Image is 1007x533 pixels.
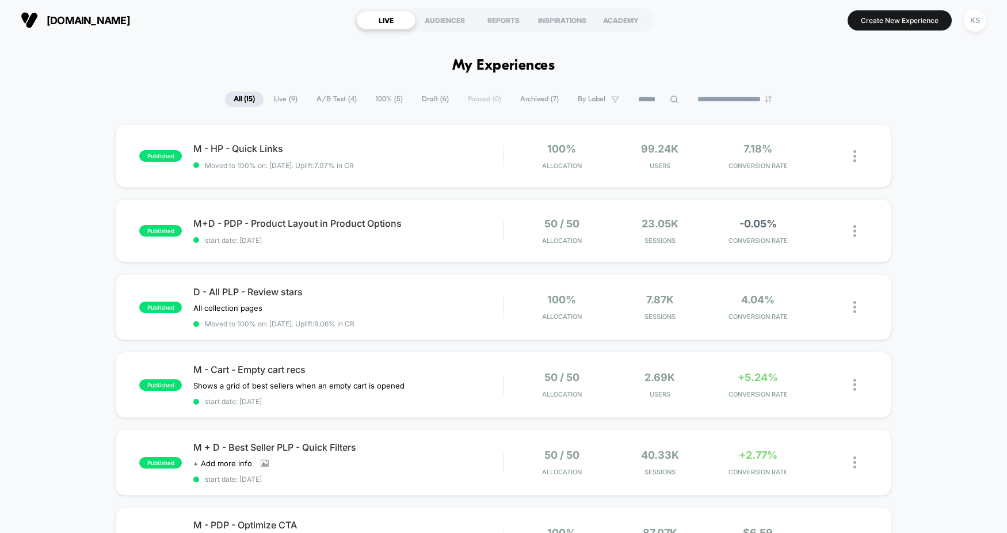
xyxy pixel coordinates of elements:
[225,92,264,107] span: All ( 15 )
[592,11,650,29] div: ACADEMY
[853,456,856,469] img: close
[542,313,582,321] span: Allocation
[547,294,576,306] span: 100%
[641,449,679,461] span: 40.33k
[853,301,856,313] img: close
[642,218,678,230] span: 23.05k
[512,92,567,107] span: Archived ( 7 )
[613,162,706,170] span: Users
[542,237,582,245] span: Allocation
[193,459,252,468] span: + Add more info
[739,218,777,230] span: -0.05%
[741,294,775,306] span: 4.04%
[139,225,182,237] span: published
[21,12,38,29] img: Visually logo
[193,475,503,483] span: start date: [DATE]
[964,9,986,32] div: KS
[613,390,706,398] span: Users
[544,218,579,230] span: 50 / 50
[193,364,503,375] span: M - Cart - Empty cart recs
[712,313,804,321] span: CONVERSION RATE
[712,162,804,170] span: CONVERSION RATE
[613,313,706,321] span: Sessions
[848,10,952,31] button: Create New Experience
[357,11,415,29] div: LIVE
[853,225,856,237] img: close
[139,379,182,391] span: published
[578,95,605,104] span: By Label
[547,143,576,155] span: 100%
[265,92,306,107] span: Live ( 9 )
[193,143,503,154] span: M - HP - Quick Links
[765,96,772,102] img: end
[205,319,354,328] span: Moved to 100% on: [DATE] . Uplift: 9.06% in CR
[413,92,457,107] span: Draft ( 6 )
[542,162,582,170] span: Allocation
[193,397,503,406] span: start date: [DATE]
[205,161,354,170] span: Moved to 100% on: [DATE] . Uplift: 7.07% in CR
[193,286,503,298] span: D - All PLP - Review stars
[613,237,706,245] span: Sessions
[743,143,772,155] span: 7.18%
[193,218,503,229] span: M+D - PDP - Product Layout in Product Options
[853,150,856,162] img: close
[47,14,130,26] span: [DOMAIN_NAME]
[712,390,804,398] span: CONVERSION RATE
[193,303,262,313] span: All collection pages
[542,390,582,398] span: Allocation
[415,11,474,29] div: AUDIENCES
[533,11,592,29] div: INSPIRATIONS
[738,371,778,383] span: +5.24%
[139,457,182,469] span: published
[193,381,405,390] span: Shows a grid of best sellers when an empty cart is opened
[613,468,706,476] span: Sessions
[139,302,182,313] span: published
[544,371,579,383] span: 50 / 50
[308,92,365,107] span: A/B Test ( 4 )
[853,379,856,391] img: close
[712,468,804,476] span: CONVERSION RATE
[17,11,133,29] button: [DOMAIN_NAME]
[193,519,503,531] span: M - PDP - Optimize CTA
[739,449,777,461] span: +2.77%
[367,92,411,107] span: 100% ( 5 )
[474,11,533,29] div: REPORTS
[960,9,990,32] button: KS
[641,143,678,155] span: 99.24k
[193,441,503,453] span: M + D - Best Seller PLP - Quick Filters
[139,150,182,162] span: published
[544,449,579,461] span: 50 / 50
[712,237,804,245] span: CONVERSION RATE
[542,468,582,476] span: Allocation
[452,58,555,74] h1: My Experiences
[193,236,503,245] span: start date: [DATE]
[644,371,675,383] span: 2.69k
[646,294,674,306] span: 7.87k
